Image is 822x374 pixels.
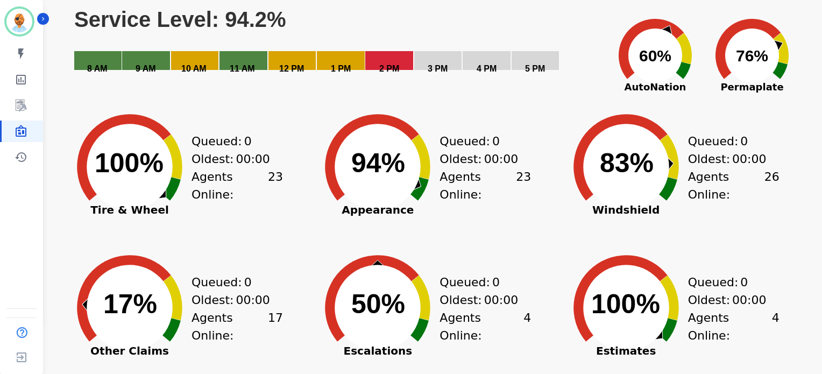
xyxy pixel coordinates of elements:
span: 23 [516,168,531,203]
div: Queued: [688,273,769,291]
span: Other Claims [62,345,197,356]
div: Oldest: [440,291,520,309]
text: 94% [351,148,405,178]
text: 76% [736,47,768,65]
text: 60% [639,47,671,65]
div: Queued: [440,132,520,150]
text: 5 PM [525,64,545,73]
div: Oldest: [192,291,272,309]
text: 100% [591,289,660,319]
span: 00:00 [732,291,766,309]
div: Agents Online: [688,309,780,344]
text: 1 PM [331,64,351,73]
div: Agents Online: [688,168,780,203]
span: 17 [268,309,283,344]
div: Agents Online: [440,168,531,203]
span: 26 [764,168,780,203]
div: Queued: [440,273,520,291]
span: 23 [268,168,283,203]
div: Agents Online: [192,168,283,203]
span: 4 [523,309,531,344]
text: 12 PM [279,64,304,73]
span: 4 [772,309,780,344]
span: 00:00 [236,291,270,309]
span: 00:00 [732,150,766,168]
text: Service Level: 94.2% [74,8,286,31]
div: Queued: [192,273,272,291]
text: 17% [103,289,157,319]
text: 9 AM [136,64,156,73]
span: 00:00 [484,291,518,309]
div: Oldest: [688,291,769,309]
div: Queued: [688,132,769,150]
span: 0 [244,273,252,291]
text: 8 AM [87,64,108,73]
span: 00:00 [236,150,270,168]
span: Estimates [559,345,693,356]
div: Queued: [192,132,272,150]
span: Windshield [559,204,693,215]
text: 2 PM [379,64,399,73]
text: 10 AM [181,64,207,73]
svg: Service Level: 94.2% [73,7,600,88]
div: Oldest: [440,150,520,168]
text: 50% [351,289,405,319]
text: 4 PM [477,64,497,73]
span: 0 [492,273,500,291]
span: 0 [740,132,748,150]
text: 3 PM [428,64,448,73]
span: 0 [492,132,500,150]
span: 00:00 [484,150,518,168]
span: AutoNation [607,80,704,94]
text: 100% [95,148,164,178]
div: Agents Online: [440,309,531,344]
span: Escalations [310,345,445,356]
text: 11 AM [230,64,255,73]
div: Oldest: [688,150,769,168]
span: 0 [244,132,252,150]
span: 0 [740,273,748,291]
img: Bordered avatar [6,9,32,34]
span: Permaplate [704,80,800,94]
span: Appearance [310,204,445,215]
span: Tire & Wheel [62,204,197,215]
text: 83% [600,148,654,178]
div: Oldest: [192,150,272,168]
div: Agents Online: [192,309,283,344]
